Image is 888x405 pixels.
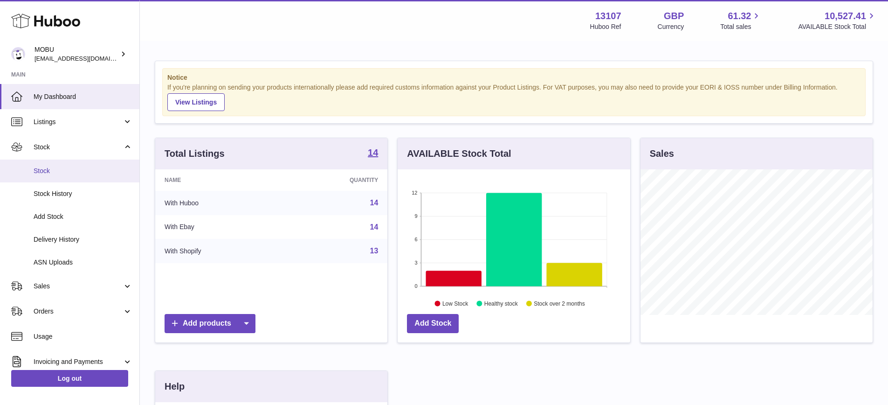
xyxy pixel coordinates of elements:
strong: 13107 [595,10,621,22]
td: With Shopify [155,239,281,263]
div: If you're planning on sending your products internationally please add required customs informati... [167,83,860,111]
text: 3 [415,260,418,265]
span: ASN Uploads [34,258,132,267]
a: Add products [165,314,255,333]
span: Stock [34,143,123,152]
text: 12 [412,190,418,196]
a: 14 [370,223,379,231]
span: Stock History [34,189,132,198]
h3: Total Listings [165,147,225,160]
a: Log out [11,370,128,387]
div: MOBU [34,45,118,63]
text: Healthy stock [484,300,518,307]
strong: GBP [664,10,684,22]
span: 10,527.41 [825,10,866,22]
h3: Help [165,380,185,393]
span: AVAILABLE Stock Total [798,22,877,31]
strong: Notice [167,73,860,82]
th: Name [155,169,281,191]
strong: 14 [368,148,378,157]
span: Stock [34,167,132,175]
span: Listings [34,118,123,126]
text: Low Stock [442,300,468,307]
img: mo@mobu.co.uk [11,47,25,61]
span: Orders [34,307,123,316]
span: Invoicing and Payments [34,357,123,366]
a: 13 [370,247,379,255]
text: 9 [415,213,418,219]
a: 14 [368,148,378,159]
a: Add Stock [407,314,459,333]
text: 6 [415,237,418,242]
div: Huboo Ref [590,22,621,31]
text: 0 [415,283,418,289]
td: With Ebay [155,215,281,239]
span: [EMAIL_ADDRESS][DOMAIN_NAME] [34,55,137,62]
span: My Dashboard [34,92,132,101]
th: Quantity [281,169,388,191]
span: Delivery History [34,235,132,244]
td: With Huboo [155,191,281,215]
span: 61.32 [728,10,751,22]
a: 10,527.41 AVAILABLE Stock Total [798,10,877,31]
a: View Listings [167,93,225,111]
span: Add Stock [34,212,132,221]
div: Currency [658,22,684,31]
h3: Sales [650,147,674,160]
a: 61.32 Total sales [720,10,762,31]
span: Sales [34,282,123,291]
span: Total sales [720,22,762,31]
h3: AVAILABLE Stock Total [407,147,511,160]
a: 14 [370,199,379,207]
text: Stock over 2 months [534,300,585,307]
span: Usage [34,332,132,341]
